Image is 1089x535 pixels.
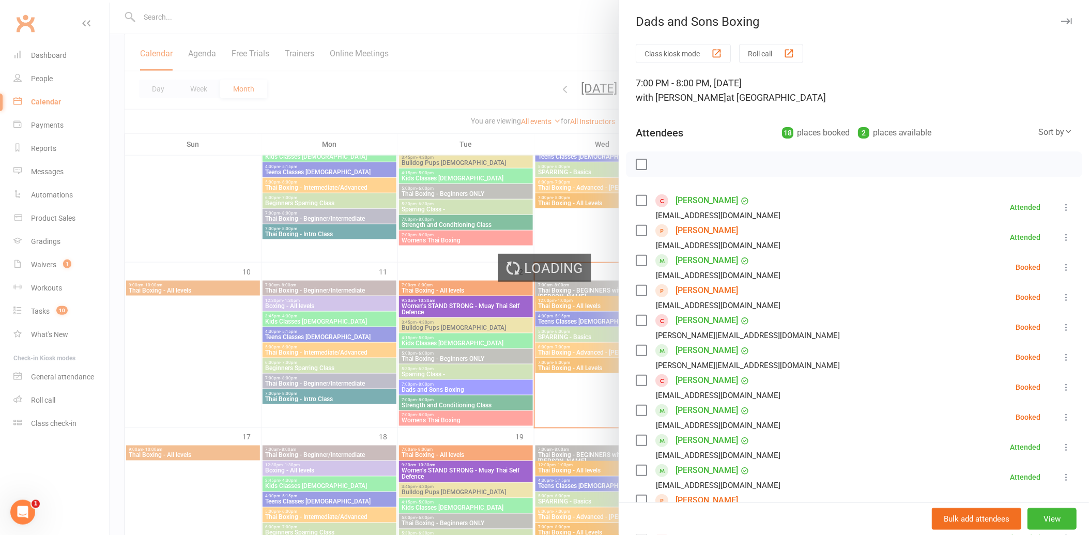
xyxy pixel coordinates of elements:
[656,329,840,342] div: [PERSON_NAME][EMAIL_ADDRESS][DOMAIN_NAME]
[656,239,780,252] div: [EMAIL_ADDRESS][DOMAIN_NAME]
[726,92,826,103] span: at [GEOGRAPHIC_DATA]
[656,269,780,282] div: [EMAIL_ADDRESS][DOMAIN_NAME]
[636,92,726,103] span: with [PERSON_NAME]
[932,508,1021,530] button: Bulk add attendees
[1016,414,1040,421] div: Booked
[1038,126,1072,139] div: Sort by
[1027,508,1077,530] button: View
[1016,384,1040,391] div: Booked
[636,126,683,140] div: Attendees
[858,126,932,140] div: places available
[656,389,780,402] div: [EMAIL_ADDRESS][DOMAIN_NAME]
[858,127,869,139] div: 2
[636,76,1072,105] div: 7:00 PM - 8:00 PM, [DATE]
[656,449,780,462] div: [EMAIL_ADDRESS][DOMAIN_NAME]
[1016,294,1040,301] div: Booked
[656,419,780,432] div: [EMAIL_ADDRESS][DOMAIN_NAME]
[676,432,738,449] a: [PERSON_NAME]
[676,222,738,239] a: [PERSON_NAME]
[676,342,738,359] a: [PERSON_NAME]
[739,44,803,63] button: Roll call
[1016,324,1040,331] div: Booked
[656,359,840,372] div: [PERSON_NAME][EMAIL_ADDRESS][DOMAIN_NAME]
[10,500,35,525] iframe: Intercom live chat
[676,462,738,479] a: [PERSON_NAME]
[676,192,738,209] a: [PERSON_NAME]
[1010,473,1040,481] div: Attended
[656,209,780,222] div: [EMAIL_ADDRESS][DOMAIN_NAME]
[676,402,738,419] a: [PERSON_NAME]
[1016,354,1040,361] div: Booked
[1010,204,1040,211] div: Attended
[619,14,1089,29] div: Dads and Sons Boxing
[676,252,738,269] a: [PERSON_NAME]
[676,372,738,389] a: [PERSON_NAME]
[32,500,40,508] span: 1
[1010,444,1040,451] div: Attended
[782,127,793,139] div: 18
[656,299,780,312] div: [EMAIL_ADDRESS][DOMAIN_NAME]
[1016,264,1040,271] div: Booked
[1010,234,1040,241] div: Attended
[676,492,738,509] a: [PERSON_NAME]
[676,282,738,299] a: [PERSON_NAME]
[636,44,731,63] button: Class kiosk mode
[656,479,780,492] div: [EMAIL_ADDRESS][DOMAIN_NAME]
[676,312,738,329] a: [PERSON_NAME]
[782,126,850,140] div: places booked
